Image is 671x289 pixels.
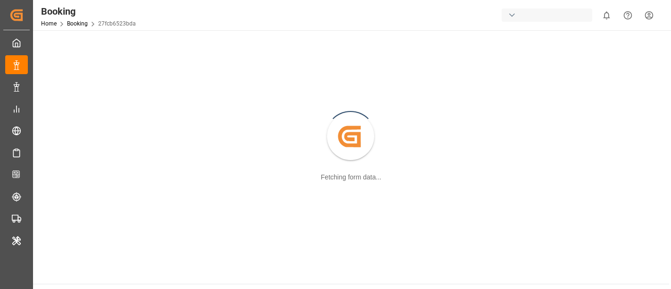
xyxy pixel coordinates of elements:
[41,4,136,18] div: Booking
[596,5,617,26] button: show 0 new notifications
[41,20,57,27] a: Home
[321,172,381,182] div: Fetching form data...
[617,5,638,26] button: Help Center
[67,20,88,27] a: Booking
